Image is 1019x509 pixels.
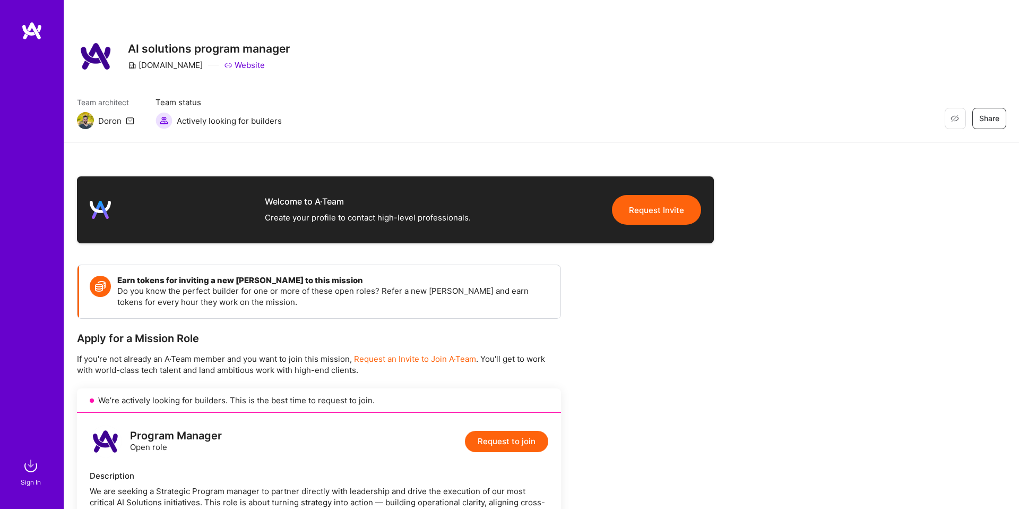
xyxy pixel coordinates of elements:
[77,112,94,129] img: Team Architect
[20,455,41,477] img: sign in
[465,431,548,452] button: Request to join
[90,426,122,457] img: logo
[77,388,561,413] div: We’re actively looking for builders. This is the best time to request to join.
[21,21,42,40] img: logo
[98,115,122,126] div: Doron
[90,470,548,481] div: Description
[117,285,550,308] p: Do you know the perfect builder for one or more of these open roles? Refer a new [PERSON_NAME] an...
[77,332,561,345] div: Apply for a Mission Role
[128,61,136,70] i: icon CompanyGray
[130,430,222,453] div: Open role
[265,196,471,207] div: Welcome to A·Team
[130,430,222,442] div: Program Manager
[972,108,1006,129] button: Share
[77,353,561,376] p: If you're not already an A·Team member and you want to join this mission, . You'll get to work wi...
[128,42,290,55] h3: AI solutions program manager
[156,112,172,129] img: Actively looking for builders
[117,276,550,285] h4: Earn tokens for inviting a new [PERSON_NAME] to this mission
[128,60,203,71] div: [DOMAIN_NAME]
[156,97,282,108] span: Team status
[612,195,701,225] button: Request Invite
[90,199,111,220] img: logo
[265,211,471,224] div: Create your profile to contact high-level professionals.
[979,113,999,124] span: Share
[224,60,265,71] a: Website
[354,354,476,364] span: Request an Invite to Join A·Team
[177,115,282,126] span: Actively looking for builders
[90,276,111,297] img: Token icon
[77,37,115,75] img: Company Logo
[126,116,134,125] i: icon Mail
[21,477,41,488] div: Sign In
[951,114,959,123] i: icon EyeClosed
[77,97,134,108] span: Team architect
[22,455,41,488] a: sign inSign In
